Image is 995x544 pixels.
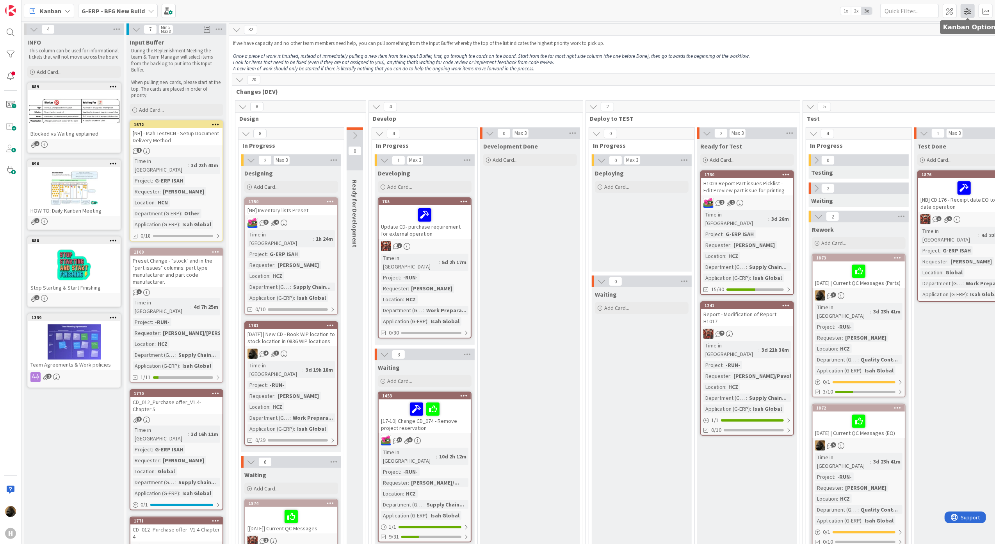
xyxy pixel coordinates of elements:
[133,176,152,185] div: Project
[703,341,758,358] div: Time in [GEOGRAPHIC_DATA]
[130,500,222,510] div: 0/1
[130,390,222,397] div: 1770
[156,198,170,207] div: HCN
[810,141,902,149] span: In Progress
[626,158,638,162] div: Max 3
[314,234,335,243] div: 1h 24m
[880,4,939,18] input: Quick Filter...
[32,315,120,320] div: 1339
[843,333,888,342] div: [PERSON_NAME]
[941,246,973,255] div: G-ERP ISAH
[133,157,188,174] div: Time in [GEOGRAPHIC_DATA]
[700,142,742,150] span: Ready for Test
[5,506,16,517] img: ND
[813,527,905,537] div: 0/1
[28,237,120,244] div: 888
[920,290,967,299] div: Application (G-ERP)
[348,146,361,156] span: 0
[949,257,994,266] div: [PERSON_NAME]
[821,184,835,193] span: 2
[188,161,189,170] span: :
[404,295,418,304] div: HCZ
[816,255,905,261] div: 1873
[379,198,471,205] div: 785
[130,517,222,542] div: 1771CD_012_Purchase offer_V1.4-Chapter 4
[703,198,714,208] img: JK
[732,131,744,135] div: Max 3
[130,38,164,46] span: Input Buffer
[245,322,337,329] div: 1701
[813,404,905,438] div: 1872[DATE] | Current QC Messages (EO)
[245,198,337,215] div: 1750[NB] Inventory lists Preset
[160,329,161,337] span: :
[851,7,862,15] span: 2x
[160,187,161,196] span: :
[32,238,120,243] div: 888
[268,250,300,258] div: G-ERP ISAH
[813,254,905,288] div: 1873[DATE] | Current QC Messages (Parts)
[130,121,222,128] div: 1672
[724,230,756,238] div: G-ERP ISAH
[813,404,905,412] div: 1872
[28,314,120,321] div: 1339
[233,59,554,66] em: Look for items that need to be fixed (even if they are not assigned to you), anything that’s wait...
[161,329,254,337] div: [PERSON_NAME]/[PERSON_NAME]...
[963,279,964,288] span: :
[295,293,328,302] div: Isah Global
[381,317,427,326] div: Application (G-ERP)
[254,485,279,492] span: Add Card...
[294,293,295,302] span: :
[710,156,735,163] span: Add Card...
[730,200,735,205] span: 2
[28,237,120,293] div: 888Stop Starting & Start Finishing
[403,295,404,304] span: :
[137,148,142,153] span: 1
[271,272,284,280] div: HCZ
[387,183,412,190] span: Add Card...
[263,220,269,225] span: 3
[247,293,294,302] div: Application (G-ERP)
[815,333,842,342] div: Requester
[274,220,279,225] span: 4
[247,250,267,258] div: Project
[82,7,145,15] b: G-ERP - BFG New Build
[811,197,833,204] span: Waiting
[155,340,156,348] span: :
[978,231,979,240] span: :
[384,102,397,111] span: 4
[834,322,835,331] span: :
[601,102,614,111] span: 2
[427,317,429,326] span: :
[837,344,838,353] span: :
[381,241,391,251] img: JK
[379,241,471,251] div: JK
[381,254,439,271] div: Time in [GEOGRAPHIC_DATA]
[156,340,169,348] div: HCZ
[27,38,41,46] span: INFO
[139,106,164,113] span: Add Card...
[920,214,931,224] img: JK
[5,5,16,16] img: Visit kanbanzone.com
[28,83,120,139] div: 889Blocked vs Waiting explained
[826,212,839,221] span: 2
[40,6,61,16] span: Kanban
[37,68,62,75] span: Add Card...
[812,225,834,233] span: Rework
[274,261,276,269] span: :
[32,161,120,166] div: 890
[137,289,142,294] span: 2
[41,25,55,34] span: 4
[703,230,723,238] div: Project
[180,220,213,229] div: Isah Global
[245,349,337,359] div: ND
[920,279,963,288] div: Department (G-ERP)
[701,302,793,309] div: 1241
[424,306,468,315] div: Work Prepara...
[815,344,837,353] div: Location
[381,306,423,315] div: Department (G-ERP)
[379,392,471,433] div: 1453[17-10] Change CD_074 - Remove project reservation
[130,249,222,287] div: 1100Preset Change - "stock" and in the "part issues" columns: part type manufacturer and part cod...
[813,290,905,301] div: ND
[397,243,402,248] span: 7
[723,230,724,238] span: :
